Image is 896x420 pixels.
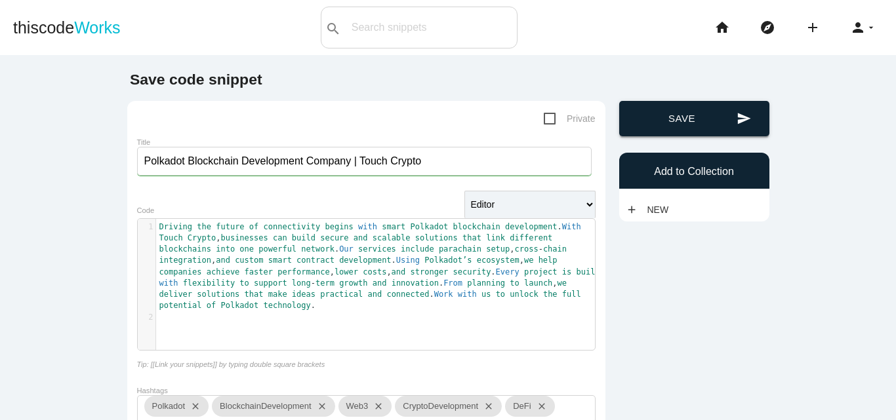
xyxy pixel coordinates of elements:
span: smart [268,256,292,265]
span: innovation [392,278,439,288]
i: search [325,8,341,50]
i: person [850,7,866,48]
span: that [245,290,264,299]
span: stronger [411,267,449,277]
span: Crypto [188,233,216,242]
span: into [216,244,235,254]
span: and [216,256,230,265]
div: CryptoDevelopment [395,396,502,417]
span: and [392,267,406,277]
span: full [562,290,581,299]
i: close [312,396,327,417]
span: Polkadot’s [424,256,472,265]
span: cross [515,244,539,254]
span: - [311,278,316,288]
i: add [805,7,821,48]
span: From [443,278,462,288]
span: to [510,278,519,288]
span: ideas [292,290,316,299]
span: Using [396,256,420,265]
span: services [358,244,396,254]
span: secure [320,233,348,242]
span: development [339,256,391,265]
span: term [316,278,335,288]
span: one [239,244,254,254]
span: contract [296,256,335,265]
button: search [321,7,345,48]
span: make [268,290,287,299]
span: practical [320,290,363,299]
span: with [159,278,178,288]
span: . , . , , . , , , . . , . . [159,222,605,311]
span: support [254,278,287,288]
i: close [531,396,547,417]
span: project [524,267,558,277]
div: Polkadot [144,396,209,417]
i: add [626,198,638,221]
div: DeFi [505,396,554,417]
span: to [239,278,249,288]
span: blockchain [453,222,500,231]
span: - [539,244,543,254]
span: costs [363,267,386,277]
h6: Add to Collection [626,166,763,178]
i: close [478,396,494,417]
span: Our [339,244,354,254]
button: sendSave [619,101,769,136]
span: and [367,290,382,299]
span: of [207,301,216,310]
span: Private [544,111,596,127]
span: different [510,233,552,242]
i: send [737,101,751,136]
span: with [458,290,477,299]
span: with [358,222,377,231]
span: and [354,233,368,242]
span: that [462,233,481,242]
span: Works [74,18,120,37]
span: unlock [510,290,538,299]
div: BlockchainDevelopment [212,396,335,417]
span: is [562,267,571,277]
span: ecosystem [477,256,519,265]
span: the [543,290,558,299]
span: security [453,267,491,277]
label: Hashtags [137,387,168,394]
span: powerful [258,244,296,254]
span: potential [159,301,202,310]
i: explore [760,7,775,48]
span: of [249,222,258,231]
span: growth [339,278,367,288]
span: and [373,278,387,288]
span: custom [235,256,263,265]
span: Touch [159,233,183,242]
span: launch [524,278,552,288]
span: achieve [207,267,240,277]
span: solutions [415,233,458,242]
span: flexibility [183,278,235,288]
span: Every [496,267,519,277]
span: can [273,233,287,242]
span: blockchains [159,244,211,254]
span: to [496,290,505,299]
span: network [301,244,335,254]
div: 1 [138,221,155,233]
span: built [576,267,600,277]
span: begins [325,222,353,231]
span: parachain [439,244,481,254]
span: Work [434,290,453,299]
i: arrow_drop_down [866,7,876,48]
input: Search snippets [345,14,517,41]
span: Polkadot [411,222,449,231]
span: solutions [197,290,239,299]
span: With [562,222,581,231]
span: deliver [159,290,193,299]
span: us [481,290,491,299]
span: scalable [373,233,411,242]
i: home [714,7,730,48]
span: development [505,222,557,231]
span: setup [486,244,510,254]
span: Driving [159,222,193,231]
span: help [539,256,558,265]
span: lower [335,267,358,277]
span: Polkadot [220,301,258,310]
